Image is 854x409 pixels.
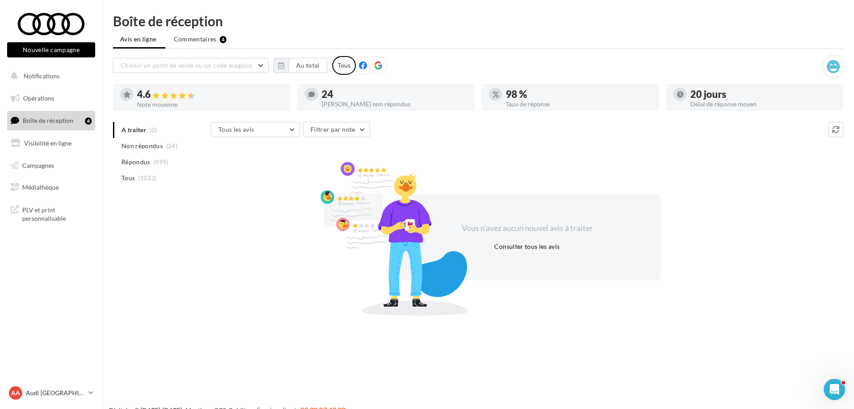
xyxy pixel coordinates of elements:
button: Filtrer par note [303,122,370,137]
span: Opérations [23,94,54,102]
button: Consulter tous les avis [491,241,563,252]
iframe: Intercom live chat [824,379,845,400]
button: Au total [289,58,327,73]
a: PLV et print personnalisable [5,200,97,227]
div: Note moyenne [137,101,283,108]
div: 4 [220,36,226,43]
a: Visibilité en ligne [5,134,97,153]
div: 98 % [506,89,652,99]
span: Répondus [121,158,150,166]
span: Non répondus [121,142,163,150]
div: Tous [332,56,356,75]
span: AA [11,389,20,397]
a: Opérations [5,89,97,108]
span: (999) [153,158,169,166]
span: Notifications [24,72,60,80]
span: Visibilité en ligne [24,139,72,147]
div: [PERSON_NAME] non répondus [322,101,468,107]
button: Choisir un point de vente ou un code magasin [113,58,269,73]
span: Boîte de réception [23,117,73,124]
div: 24 [322,89,468,99]
span: (1023) [138,174,157,182]
div: 20 jours [690,89,837,99]
div: 4.6 [137,89,283,100]
button: Au total [274,58,327,73]
div: Vous n'avez aucun nouvel avis à traiter [451,223,604,234]
a: Campagnes [5,156,97,175]
div: Boîte de réception [113,14,843,28]
span: Tous [121,174,135,182]
a: Médiathèque [5,178,97,197]
span: Campagnes [22,161,54,169]
button: Tous les avis [211,122,300,137]
span: Médiathèque [22,183,59,191]
button: Nouvelle campagne [7,42,95,57]
a: Boîte de réception4 [5,111,97,130]
div: 4 [85,117,92,125]
button: Notifications [5,67,93,85]
p: Audi [GEOGRAPHIC_DATA] [26,389,85,397]
span: Choisir un point de vente ou un code magasin [121,61,252,69]
span: (24) [166,142,177,150]
span: Tous les avis [218,126,254,133]
div: Taux de réponse [506,101,652,107]
span: Commentaires [174,35,217,44]
div: Délai de réponse moyen [690,101,837,107]
a: AA Audi [GEOGRAPHIC_DATA] [7,385,95,401]
span: PLV et print personnalisable [22,204,92,223]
